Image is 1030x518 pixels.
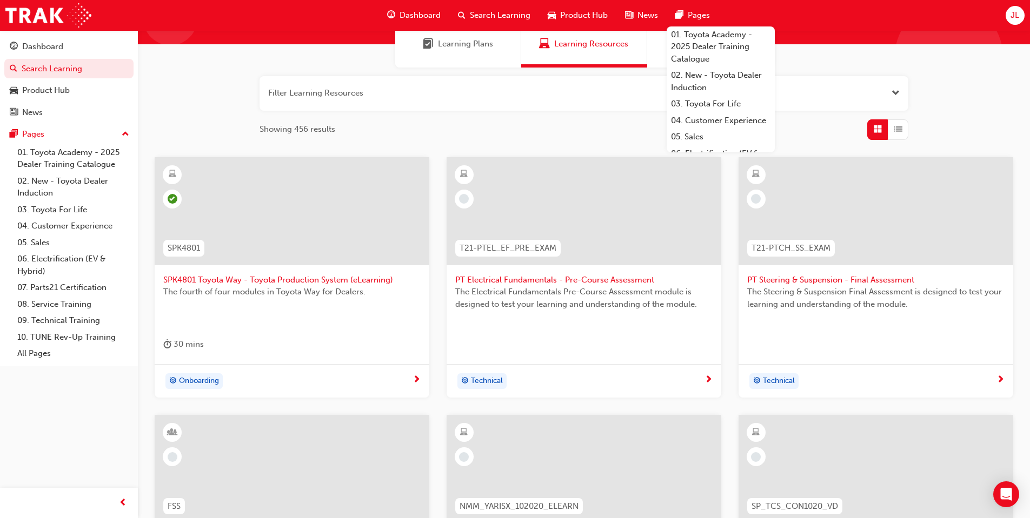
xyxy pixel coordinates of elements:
[752,500,838,513] span: SP_TCS_CON1020_VD
[4,37,134,57] a: Dashboard
[13,312,134,329] a: 09. Technical Training
[260,123,335,136] span: Showing 456 results
[163,338,171,351] span: duration-icon
[647,21,773,68] a: SessionsSessions
[395,21,521,68] a: Learning PlansLearning Plans
[1006,6,1025,25] button: JL
[387,9,395,22] span: guage-icon
[168,242,200,254] span: SPK4801
[521,21,647,68] a: Learning ResourcesLearning Resources
[163,286,421,298] span: The fourth of four modules in Toyota Way for Dealers.
[625,9,633,22] span: news-icon
[119,496,127,510] span: prev-icon
[455,274,713,286] span: PT Electrical Fundamentals - Pre-Course Assessment
[5,3,91,28] img: Trak
[460,167,468,181] span: learningResourceType_ELEARNING-icon
[168,194,177,204] span: learningRecordVerb_PASS-icon
[378,4,449,26] a: guage-iconDashboard
[22,106,43,119] div: News
[455,286,713,310] span: The Electrical Fundamentals Pre-Course Assessment module is designed to test your learning and un...
[471,375,503,387] span: Technical
[447,157,721,398] a: T21-PTEL_EF_PRE_EXAMPT Electrical Fundamentals - Pre-Course AssessmentThe Electrical Fundamentals...
[413,375,421,385] span: next-icon
[751,194,761,204] span: learningRecordVerb_NONE-icon
[10,108,18,118] span: news-icon
[688,9,710,22] span: Pages
[459,194,469,204] span: learningRecordVerb_NONE-icon
[4,59,134,79] a: Search Learning
[163,338,204,351] div: 30 mins
[667,67,775,96] a: 02. New - Toyota Dealer Induction
[10,64,17,74] span: search-icon
[993,481,1019,507] div: Open Intercom Messenger
[667,112,775,129] a: 04. Customer Experience
[752,426,760,440] span: learningResourceType_ELEARNING-icon
[4,35,134,124] button: DashboardSearch LearningProduct HubNews
[169,167,176,181] span: learningResourceType_ELEARNING-icon
[751,452,761,462] span: learningRecordVerb_NONE-icon
[460,242,556,254] span: T21-PTEL_EF_PRE_EXAM
[752,167,760,181] span: learningResourceType_ELEARNING-icon
[169,374,177,388] span: target-icon
[460,500,579,513] span: NMM_YARISX_102020_ELEARN
[4,80,134,100] a: Product Hub
[4,124,134,144] button: Pages
[539,38,550,50] span: Learning Resources
[996,375,1005,385] span: next-icon
[752,242,830,254] span: T21-PTCH_SS_EXAM
[13,296,134,313] a: 08. Service Training
[179,375,219,387] span: Onboarding
[1011,9,1019,22] span: JL
[667,145,775,174] a: 06. Electrification (EV & Hybrid)
[470,9,530,22] span: Search Learning
[122,127,129,142] span: up-icon
[667,96,775,112] a: 03. Toyota For Life
[22,41,63,53] div: Dashboard
[13,201,134,218] a: 03. Toyota For Life
[10,42,18,52] span: guage-icon
[461,374,469,388] span: target-icon
[753,374,761,388] span: target-icon
[13,234,134,251] a: 05. Sales
[13,218,134,234] a: 04. Customer Experience
[449,4,539,26] a: search-iconSearch Learning
[747,274,1005,286] span: PT Steering & Suspension - Final Assessment
[747,286,1005,310] span: The Steering & Suspension Final Assessment is designed to test your learning and understanding of...
[894,123,902,136] span: List
[763,375,795,387] span: Technical
[548,9,556,22] span: car-icon
[22,84,70,97] div: Product Hub
[163,274,421,286] span: SPK4801 Toyota Way - Toyota Production System (eLearning)
[168,452,177,462] span: learningRecordVerb_NONE-icon
[892,87,900,99] button: Open the filter
[539,4,616,26] a: car-iconProduct Hub
[460,426,468,440] span: learningResourceType_ELEARNING-icon
[10,86,18,96] span: car-icon
[616,4,667,26] a: news-iconNews
[22,128,44,140] div: Pages
[13,144,134,173] a: 01. Toyota Academy - 2025 Dealer Training Catalogue
[560,9,608,22] span: Product Hub
[13,329,134,346] a: 10. TUNE Rev-Up Training
[10,130,18,139] span: pages-icon
[554,38,628,50] span: Learning Resources
[874,123,882,136] span: Grid
[13,173,134,201] a: 02. New - Toyota Dealer Induction
[458,9,466,22] span: search-icon
[667,4,719,26] a: pages-iconPages
[13,251,134,279] a: 06. Electrification (EV & Hybrid)
[667,26,775,68] a: 01. Toyota Academy - 2025 Dealer Training Catalogue
[13,345,134,362] a: All Pages
[739,157,1013,398] a: T21-PTCH_SS_EXAMPT Steering & Suspension - Final AssessmentThe Steering & Suspension Final Assess...
[155,157,429,398] a: SPK4801SPK4801 Toyota Way - Toyota Production System (eLearning)The fourth of four modules in Toy...
[168,500,181,513] span: FSS
[438,38,493,50] span: Learning Plans
[169,426,176,440] span: learningResourceType_INSTRUCTOR_LED-icon
[4,103,134,123] a: News
[423,38,434,50] span: Learning Plans
[675,9,683,22] span: pages-icon
[667,129,775,145] a: 05. Sales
